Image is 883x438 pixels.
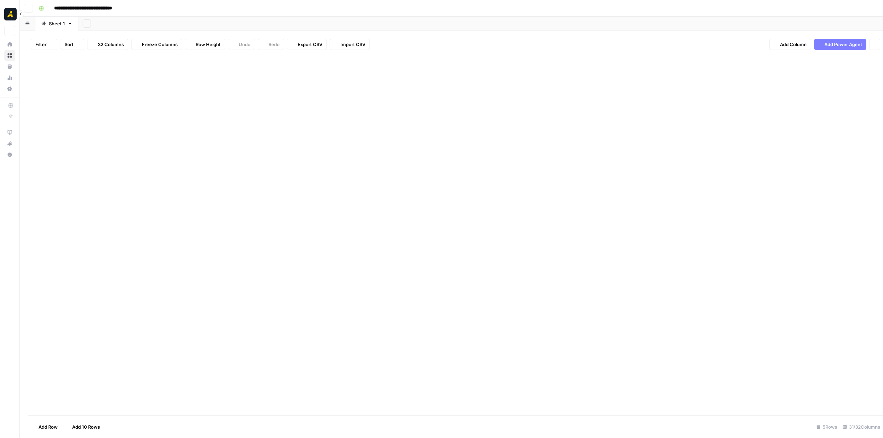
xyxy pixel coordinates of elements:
[4,127,15,138] a: AirOps Academy
[269,41,280,48] span: Redo
[4,138,15,149] button: What's new?
[35,17,78,31] a: Sheet 1
[39,423,58,430] span: Add Row
[131,39,182,50] button: Freeze Columns
[31,39,57,50] button: Filter
[4,50,15,61] a: Browse
[28,421,62,432] button: Add Row
[239,41,251,48] span: Undo
[35,41,46,48] span: Filter
[287,39,327,50] button: Export CSV
[60,39,84,50] button: Sort
[330,39,370,50] button: Import CSV
[298,41,322,48] span: Export CSV
[4,72,15,83] a: Usage
[4,8,17,20] img: Marketers in Demand Logo
[4,149,15,160] button: Help + Support
[87,39,128,50] button: 32 Columns
[142,41,178,48] span: Freeze Columns
[49,20,65,27] div: Sheet 1
[98,41,124,48] span: 32 Columns
[72,423,100,430] span: Add 10 Rows
[4,83,15,94] a: Settings
[185,39,225,50] button: Row Height
[340,41,365,48] span: Import CSV
[196,41,221,48] span: Row Height
[65,41,74,48] span: Sort
[62,421,104,432] button: Add 10 Rows
[4,61,15,72] a: Your Data
[4,6,15,23] button: Workspace: Marketers in Demand
[5,138,15,149] div: What's new?
[258,39,284,50] button: Redo
[228,39,255,50] button: Undo
[4,39,15,50] a: Home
